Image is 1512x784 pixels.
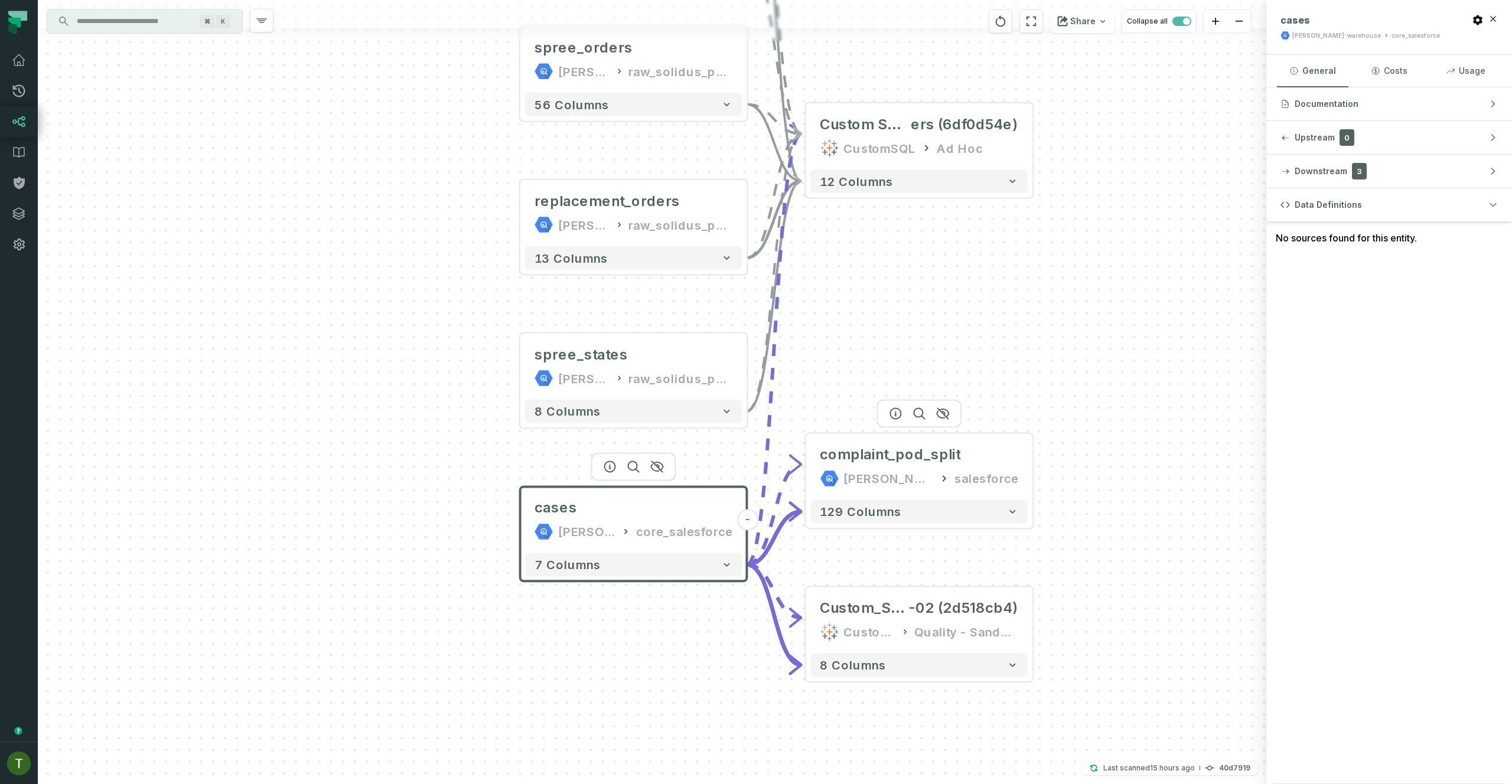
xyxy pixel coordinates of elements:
span: 13 columns [535,251,608,265]
div: Custom SQL Query @ Replacement Orders (6df0d54e) [820,115,1018,134]
div: juul-warehouse [558,369,610,388]
button: zoom out [1227,10,1251,33]
span: cases [535,498,577,517]
span: Upstream [1295,132,1335,143]
g: Edge from ada36df458a52a0a1f029ea8ee89859d to 6ee03ff74a41dd988f8a69f0ac33a20f [747,104,801,181]
span: 7 columns [535,557,601,571]
p: Last scanned [1103,762,1195,774]
div: juul-warehouse [558,215,610,234]
button: Costs [1353,55,1425,87]
span: cases [1280,14,1310,26]
button: Documentation [1266,87,1512,120]
img: avatar of Tomer Galun [7,752,31,775]
relative-time: Sep 11, 2025, 6:22 AM GMT+3 [1150,763,1195,772]
div: core_salesforce [636,522,733,541]
span: Documentation [1295,98,1358,110]
span: Custom SQL Query @ Replacement Ord [820,115,911,134]
div: replacement_orders [535,192,680,211]
div: core_salesforce [1392,31,1440,40]
div: juul-customer-service [843,469,933,488]
button: General [1277,55,1348,87]
g: Edge from 65bf6e708e3ca2e73a7870fa1be7580d to 843116a261c3205895e17a030990138d [747,564,801,618]
g: Edge from ada36df458a52a0a1f029ea8ee89859d to 6ee03ff74a41dd988f8a69f0ac33a20f [747,104,801,134]
g: Edge from 111a9170ba7fe1a8f1727956e6bd7d3c to 6ee03ff74a41dd988f8a69f0ac33a20f [747,181,801,258]
div: Tooltip anchor [13,726,24,736]
span: 0 [1340,129,1354,146]
button: Upstream0 [1266,121,1512,154]
g: Edge from 2ff772eb7ce381ac5563d7a0c7495ca5 to 6ee03ff74a41dd988f8a69f0ac33a20f [747,134,801,411]
g: Edge from 65bf6e708e3ca2e73a7870fa1be7580d to 9c6acdd2a9d9f8e32f2a801b31f48ee2 [747,464,801,564]
g: Edge from 65bf6e708e3ca2e73a7870fa1be7580d to 9c6acdd2a9d9f8e32f2a801b31f48ee2 [747,511,801,564]
span: Press ⌘ + K to focus the search bar [216,15,230,28]
span: 129 columns [820,504,901,518]
div: juul-warehouse [1292,31,1381,40]
span: Downstream [1295,165,1347,177]
button: Collapse all [1122,9,1197,33]
span: 12 columns [820,174,893,188]
span: ers (6df0d54e) [911,115,1018,134]
span: -02 (2d518cb4) [908,599,1018,618]
div: No sources found for this entity. [1266,221,1512,254]
div: complaint_pod_split [820,445,960,464]
div: spree_states [535,345,628,364]
span: 8 columns [820,658,886,672]
div: raw_solidus_public [628,215,732,234]
div: CustomSQL [843,622,895,641]
g: Edge from 65bf6e708e3ca2e73a7870fa1be7580d to 843116a261c3205895e17a030990138d [747,564,801,665]
span: Custom_SQL_Query @ CRB - Archived 2022-02 [820,599,908,618]
div: raw_solidus_public [628,369,732,388]
div: Ad Hoc [937,139,983,158]
div: spree_orders [535,38,633,57]
button: zoom in [1204,10,1227,33]
span: 56 columns [535,97,609,112]
button: Share [1050,9,1115,33]
button: Data Definitions [1266,188,1512,221]
div: juul-warehouse [558,522,616,541]
button: Last scanned[DATE] 6:22:06 AM40d7919 [1082,761,1257,775]
div: CustomSQL [843,139,915,158]
div: raw_solidus_public [628,62,732,81]
g: Edge from 111a9170ba7fe1a8f1727956e6bd7d3c to 6ee03ff74a41dd988f8a69f0ac33a20f [747,134,801,258]
span: 3 [1352,163,1367,179]
div: juul-warehouse [558,62,610,81]
div: Custom_SQL_Query @ CRB - Archived 2022-02-02 (2d518cb4) [820,599,1018,618]
button: Downstream3 [1266,155,1512,188]
span: Press ⌘ + K to focus the search bar [200,15,215,28]
span: Data Definitions [1295,199,1362,211]
div: Quality - Sandbox [914,622,1018,641]
span: 8 columns [535,404,601,418]
div: salesforce [954,469,1018,488]
button: Usage [1430,55,1501,87]
button: - [737,509,758,530]
h4: 40d7919 [1219,765,1250,772]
